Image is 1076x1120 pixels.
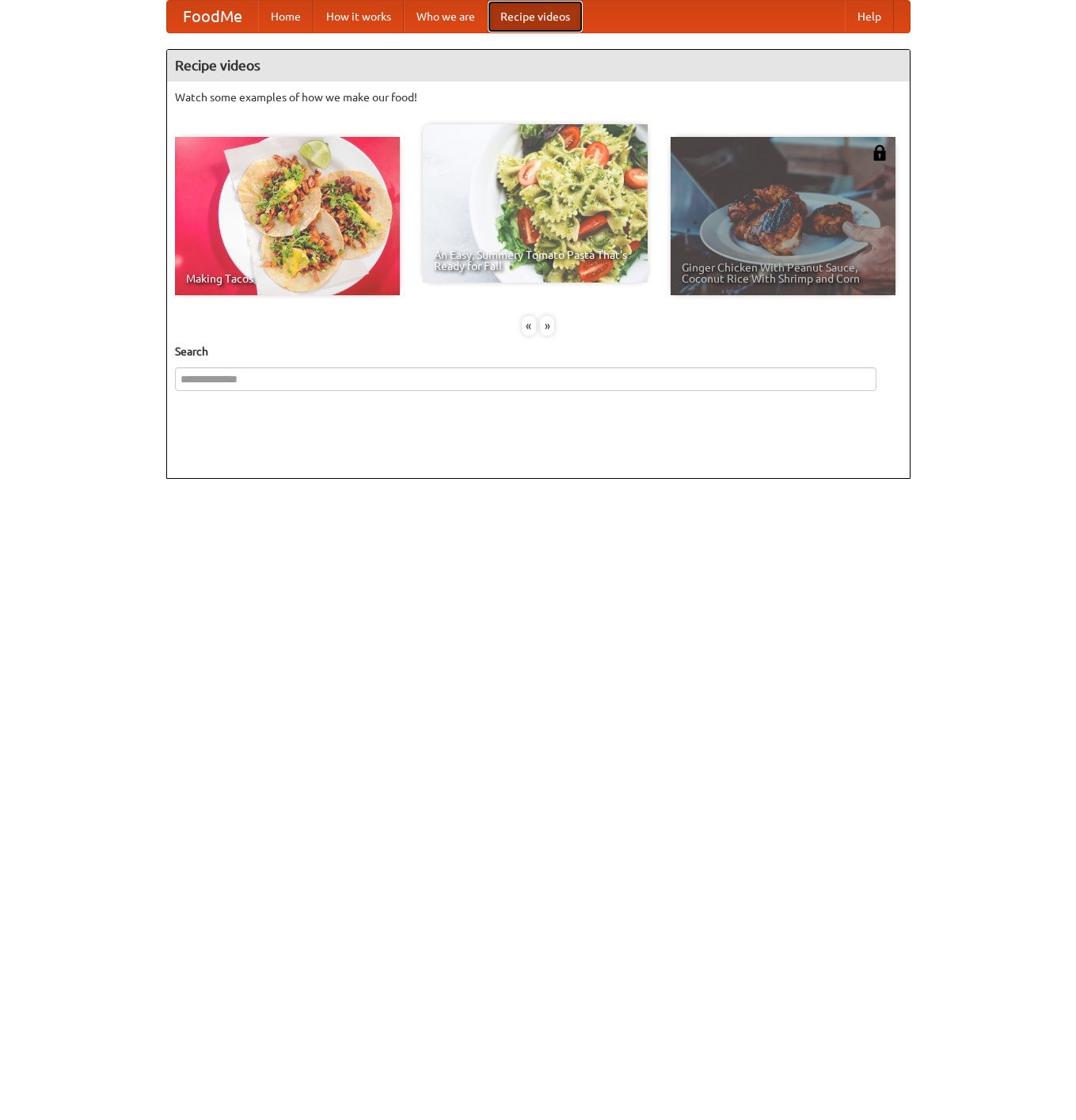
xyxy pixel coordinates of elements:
h5: Search [175,344,902,359]
a: Making Tacos [175,137,400,295]
span: An Easy, Summery Tomato Pasta That's Ready for Fall [434,249,637,271]
img: 483408.png [872,145,888,161]
a: Home [258,1,314,32]
div: » [540,316,554,336]
a: Who we are [404,1,488,32]
a: An Easy, Summery Tomato Pasta That's Ready for Fall [423,124,648,283]
a: Help [845,1,894,32]
span: Making Tacos [186,273,389,284]
a: How it works [314,1,404,32]
p: Watch some examples of how we make our food! [175,89,902,105]
div: « [522,316,536,336]
a: FoodMe [167,1,258,32]
h4: Recipe videos [167,50,910,82]
a: Recipe videos [488,1,583,32]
